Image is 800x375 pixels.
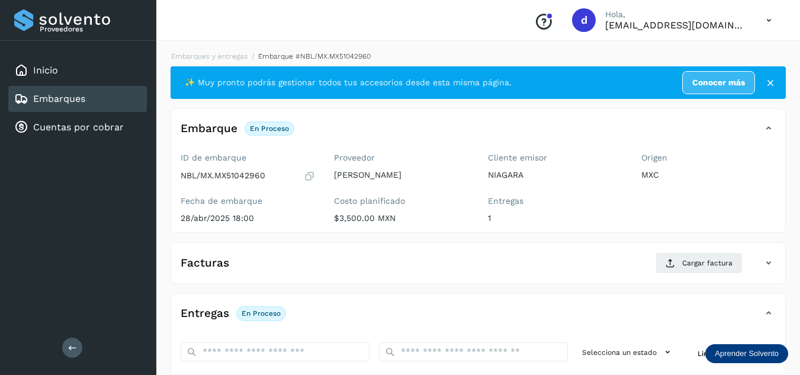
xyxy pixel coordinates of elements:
div: Aprender Solvento [705,344,788,363]
div: EmbarqueEn proceso [171,118,785,148]
div: Embarques [8,86,147,112]
button: Cargar factura [656,252,743,274]
a: Conocer más [682,71,755,94]
label: Origen [641,153,776,163]
label: Entregas [488,196,622,206]
p: En proceso [242,309,281,318]
p: [PERSON_NAME] [334,170,468,180]
label: Costo planificado [334,196,468,206]
div: FacturasCargar factura [171,252,785,283]
label: Cliente emisor [488,153,622,163]
p: $3,500.00 MXN [334,213,468,223]
span: Limpiar filtros [698,348,747,359]
span: Cargar factura [682,258,732,268]
p: Aprender Solvento [715,349,779,358]
a: Cuentas por cobrar [33,121,124,133]
h4: Facturas [181,257,229,270]
label: ID de embarque [181,153,315,163]
button: Selecciona un estado [577,342,679,362]
p: En proceso [250,124,289,133]
div: EntregasEn proceso [171,303,785,333]
a: Embarques y entregas [171,52,248,60]
a: Embarques [33,93,85,104]
nav: breadcrumb [171,51,786,62]
span: ✨ Muy pronto podrás gestionar todos tus accesorios desde esta misma página. [185,76,512,89]
h4: Embarque [181,122,237,136]
p: 28/abr/2025 18:00 [181,213,315,223]
p: daniel3129@outlook.com [605,20,747,31]
p: NIAGARA [488,170,622,180]
p: Proveedores [40,25,142,33]
label: Fecha de embarque [181,196,315,206]
p: Hola, [605,9,747,20]
p: NBL/MX.MX51042960 [181,171,265,181]
div: Cuentas por cobrar [8,114,147,140]
a: Inicio [33,65,58,76]
label: Proveedor [334,153,468,163]
div: Inicio [8,57,147,84]
p: MXC [641,170,776,180]
button: Limpiar filtros [688,342,776,364]
span: Embarque #NBL/MX.MX51042960 [258,52,371,60]
h4: Entregas [181,307,229,320]
p: 1 [488,213,622,223]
